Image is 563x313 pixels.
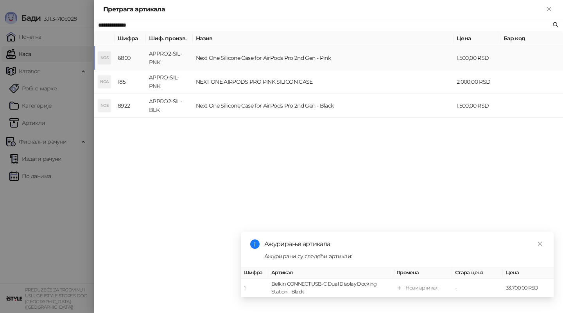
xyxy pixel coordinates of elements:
div: NOS [98,52,111,64]
td: APPRO2-SIL-PNK [146,46,193,70]
td: NEXT ONE AIRPODS PRO PINK SILICON CASE [193,70,454,94]
th: Бар код [500,31,563,46]
div: NOS [98,99,111,112]
span: info-circle [250,239,260,249]
td: Belkin CONNECT USB-C Dual Display Docking Station - Black [268,279,393,298]
span: close [537,241,543,246]
th: Цена [454,31,500,46]
div: NOA [98,76,111,88]
div: Ажурирање артикала [264,239,544,249]
th: Артикал [268,267,393,279]
div: Претрага артикала [103,5,544,14]
td: 1 [241,279,268,298]
td: APPRO2-SIL-BLK [146,94,193,118]
td: APPRO-SIL-PNK [146,70,193,94]
td: Next One Silicone Case for AirPods Pro 2nd Gen - Pink [193,46,454,70]
th: Промена [393,267,452,279]
th: Стара цена [452,267,503,279]
td: 185 [115,70,146,94]
td: 6809 [115,46,146,70]
a: Close [536,239,544,248]
button: Close [544,5,554,14]
th: Шифра [241,267,268,279]
th: Назив [193,31,454,46]
th: Шифра [115,31,146,46]
td: 8922 [115,94,146,118]
td: - [452,279,503,298]
th: Шиф. произв. [146,31,193,46]
th: Цена [503,267,554,279]
td: 2.000,00 RSD [454,70,500,94]
div: Ажурирани су следећи артикли: [264,252,544,261]
td: 1.500,00 RSD [454,94,500,118]
td: 1.500,00 RSD [454,46,500,70]
td: Next One Silicone Case for AirPods Pro 2nd Gen - Black [193,94,454,118]
td: 33.700,00 RSD [503,279,554,298]
div: Нови артикал [405,284,438,292]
